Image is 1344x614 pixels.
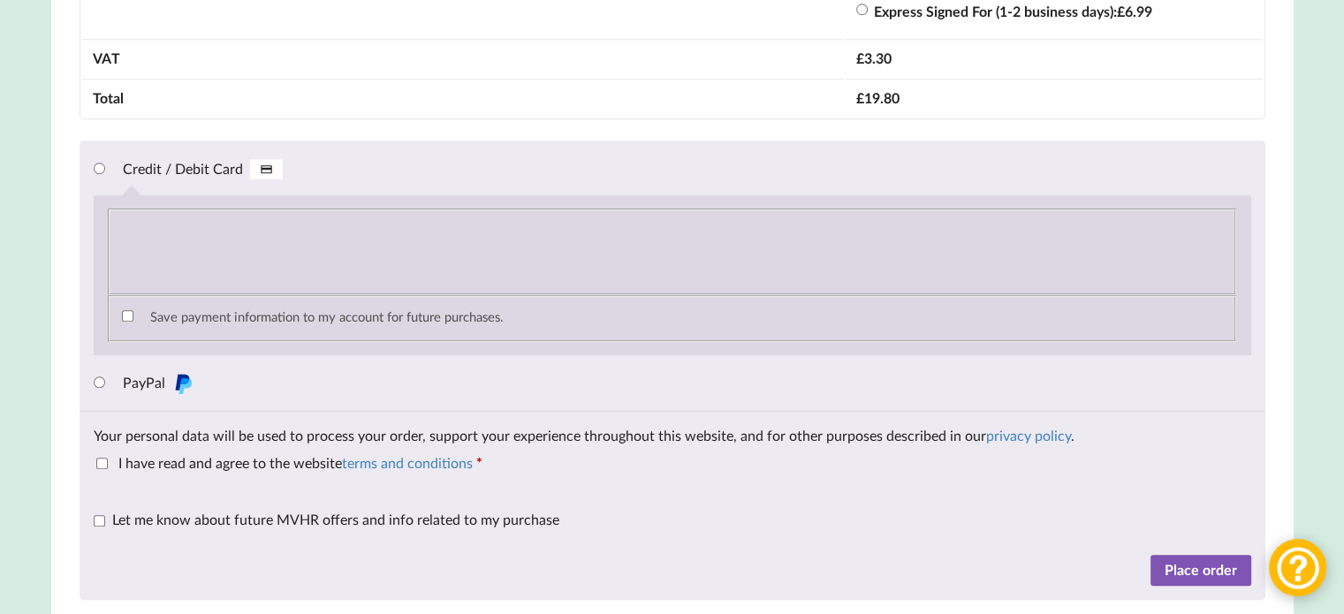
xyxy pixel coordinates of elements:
[1150,555,1251,587] button: Place order
[874,3,1152,19] label: Express Signed For (1-2 business days):
[123,374,194,390] label: PayPal
[82,39,844,77] th: VAT
[116,211,1228,284] iframe: Secure payment input frame
[123,160,283,177] label: Credit / Debit Card
[250,159,283,180] img: Credit / Debit Card
[342,454,473,471] a: terms and conditions
[856,49,864,66] span: £
[1117,3,1125,19] span: £
[94,511,559,527] label: Let me know about future MVHR offers and info related to my purchase
[150,308,503,324] label: Save payment information to my account for future purchases.
[94,426,1251,446] p: Your personal data will be used to process your order, support your experience throughout this we...
[986,427,1071,443] a: privacy policy
[856,89,864,106] span: £
[82,79,844,117] th: Total
[856,89,900,106] bdi: 19.80
[172,373,194,394] img: PayPal
[1117,3,1152,19] bdi: 6.99
[94,515,105,527] input: Let me know about future MVHR offers and info related to my purchase
[476,454,482,471] abbr: required
[96,458,108,469] input: I have read and agree to the websiteterms and conditions *
[856,49,892,66] span: 3.30
[118,454,473,471] span: I have read and agree to the website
